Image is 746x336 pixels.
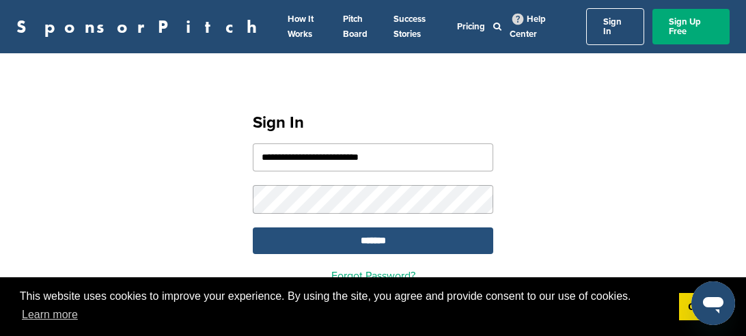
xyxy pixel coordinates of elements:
a: Sign In [586,8,644,45]
a: How It Works [288,14,314,40]
a: Sign Up Free [652,9,730,44]
h1: Sign In [253,111,493,135]
a: Success Stories [393,14,426,40]
a: dismiss cookie message [679,293,726,320]
a: Help Center [510,11,546,42]
a: SponsorPitch [16,18,266,36]
span: This website uses cookies to improve your experience. By using the site, you agree and provide co... [20,288,668,325]
a: Forgot Password? [331,269,415,283]
a: learn more about cookies [20,305,80,325]
a: Pitch Board [343,14,368,40]
iframe: Button to launch messaging window [691,281,735,325]
a: Pricing [457,21,485,32]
